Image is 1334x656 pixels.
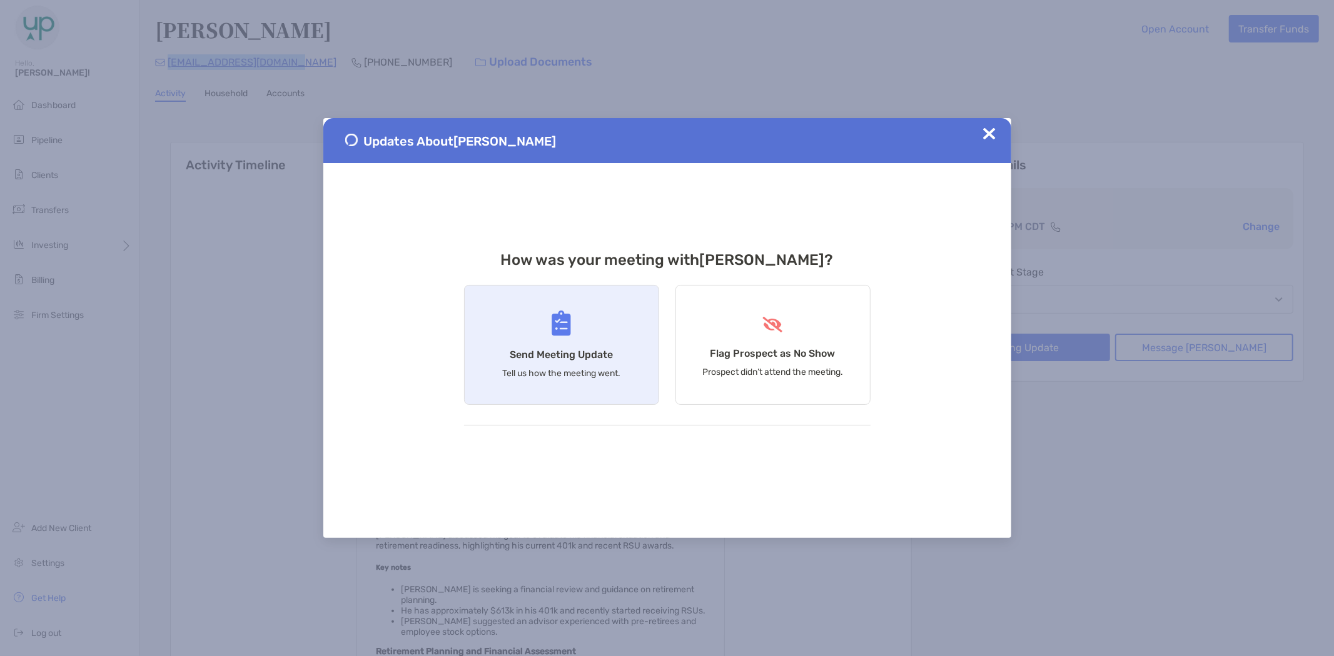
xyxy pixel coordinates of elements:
h3: How was your meeting with [PERSON_NAME] ? [464,251,871,269]
img: Send Meeting Update [552,311,571,336]
img: Send Meeting Update 1 [345,134,358,146]
p: Tell us how the meeting went. [502,368,620,379]
img: Flag Prospect as No Show [761,317,784,332]
p: Prospect didn’t attend the meeting. [702,367,843,377]
span: Updates About [PERSON_NAME] [364,134,557,149]
h4: Send Meeting Update [510,349,613,360]
img: Close Updates Zoe [983,127,996,140]
h4: Flag Prospect as No Show [710,347,836,359]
